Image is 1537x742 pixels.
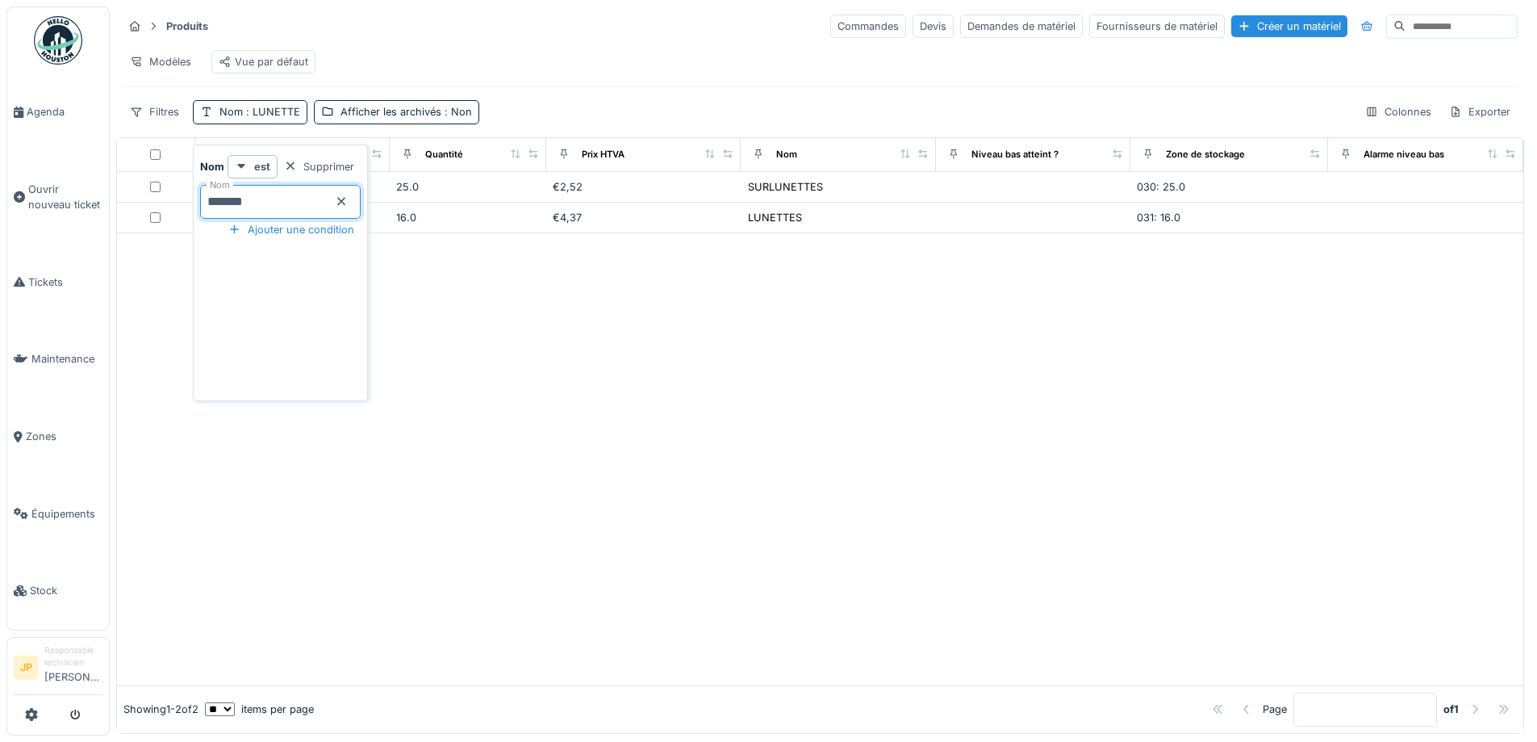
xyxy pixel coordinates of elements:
span: : Non [441,106,472,118]
div: Créer un matériel [1231,15,1347,37]
div: €4,37 [553,210,735,225]
div: Zone de stockage [1166,148,1245,161]
div: Responsable technicien [44,644,102,669]
div: Devis [913,15,954,38]
div: Colonnes [1358,100,1439,124]
div: Quantité [425,148,463,161]
div: €2,52 [553,179,735,195]
span: Maintenance [31,351,102,367]
li: JP [14,656,38,680]
div: 16.0 [396,210,539,225]
strong: of 1 [1443,702,1459,717]
span: Stock [30,583,102,598]
div: LUNETTES [748,210,802,225]
div: Alarme niveau bas [1364,148,1444,161]
div: Niveau bas atteint ? [971,148,1059,161]
div: Ajouter une condition [222,219,361,241]
div: Demandes de matériel [960,15,1083,38]
div: Exporter [1442,100,1518,124]
span: Ouvrir nouveau ticket [28,182,102,212]
strong: Nom [200,159,224,174]
div: Supprimer [278,156,361,178]
img: Badge_color-CXgf-gQk.svg [34,16,82,65]
div: Commandes [830,15,906,38]
label: Nom [207,178,233,192]
span: 031: 16.0 [1137,212,1180,224]
strong: Produits [160,19,215,34]
div: Fournisseurs de matériel [1089,15,1225,38]
div: Vue par défaut [219,54,308,69]
div: Nom [776,148,797,161]
span: Agenda [27,104,102,119]
span: : LUNETTE [243,106,300,118]
span: Tickets [28,275,102,290]
div: Modèles [123,50,198,73]
div: Filtres [123,100,186,124]
div: Page [1263,702,1287,717]
span: 030: 25.0 [1137,181,1185,193]
div: Showing 1 - 2 of 2 [123,702,198,717]
div: SURLUNETTES [748,179,823,195]
div: Afficher les archivés [340,104,472,119]
strong: est [254,159,270,174]
div: items per page [205,702,314,717]
li: [PERSON_NAME] [44,644,102,691]
span: Équipements [31,506,102,522]
div: Prix HTVA [582,148,624,161]
div: Nom [219,104,300,119]
span: Zones [26,429,102,444]
div: 25.0 [396,179,539,195]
